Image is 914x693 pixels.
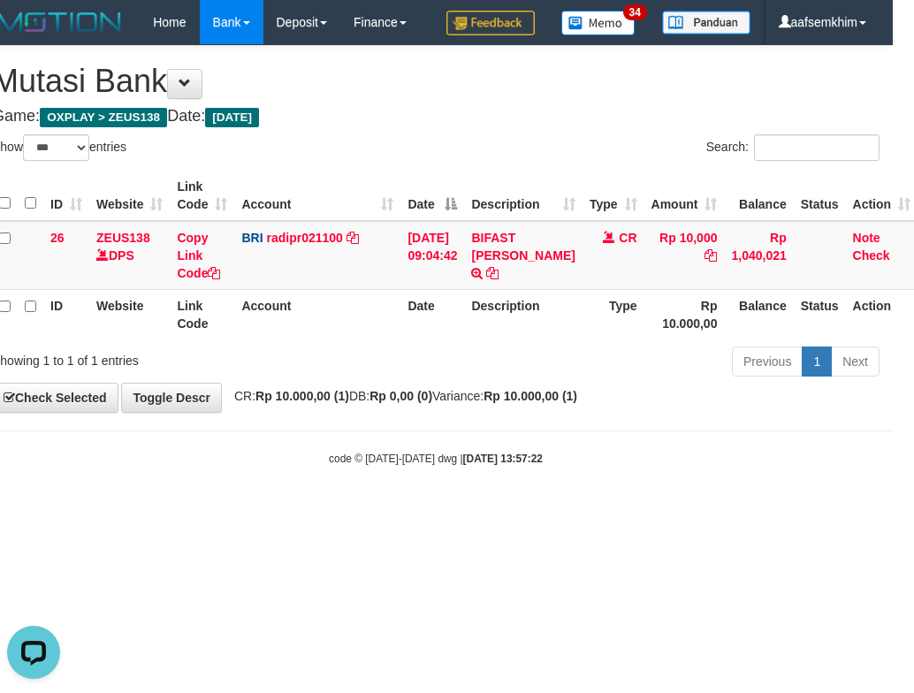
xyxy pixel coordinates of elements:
[400,289,464,339] th: Date
[96,231,150,245] a: ZEUS138
[43,171,89,221] th: ID: activate to sort column ascending
[644,221,725,290] td: Rp 10,000
[121,383,222,413] a: Toggle Descr
[754,134,880,161] input: Search:
[623,4,647,20] span: 34
[234,171,400,221] th: Account: activate to sort column ascending
[177,231,220,280] a: Copy Link Code
[50,231,65,245] span: 26
[464,289,582,339] th: Description
[170,289,234,339] th: Link Code
[241,231,263,245] span: BRI
[23,134,89,161] select: Showentries
[724,289,793,339] th: Balance
[234,289,400,339] th: Account
[794,289,846,339] th: Status
[644,289,725,339] th: Rp 10.000,00
[619,231,636,245] span: CR
[205,108,259,127] span: [DATE]
[225,389,577,403] span: CR: DB: Variance:
[705,248,717,263] a: Copy Rp 10,000 to clipboard
[732,346,803,377] a: Previous
[89,221,170,290] td: DPS
[40,108,167,127] span: OXPLAY > ZEUS138
[463,453,543,465] strong: [DATE] 13:57:22
[369,389,432,403] strong: Rp 0,00 (0)
[464,171,582,221] th: Description: activate to sort column ascending
[471,231,575,263] a: BIFAST [PERSON_NAME]
[724,221,793,290] td: Rp 1,040,021
[43,289,89,339] th: ID
[446,11,535,35] img: Feedback.jpg
[7,7,60,60] button: Open LiveChat chat widget
[706,134,880,161] label: Search:
[400,171,464,221] th: Date: activate to sort column descending
[89,171,170,221] th: Website: activate to sort column ascending
[561,11,636,35] img: Button%20Memo.svg
[853,231,880,245] a: Note
[724,171,793,221] th: Balance
[662,11,750,34] img: panduan.png
[255,389,349,403] strong: Rp 10.000,00 (1)
[484,389,577,403] strong: Rp 10.000,00 (1)
[170,171,234,221] th: Link Code: activate to sort column ascending
[802,346,832,377] a: 1
[486,266,499,280] a: Copy BIFAST ERIKA S PAUN to clipboard
[583,289,644,339] th: Type
[794,171,846,221] th: Status
[400,221,464,290] td: [DATE] 09:04:42
[644,171,725,221] th: Amount: activate to sort column ascending
[329,453,543,465] small: code © [DATE]-[DATE] dwg |
[583,171,644,221] th: Type: activate to sort column ascending
[347,231,359,245] a: Copy radipr021100 to clipboard
[266,231,342,245] a: radipr021100
[853,248,890,263] a: Check
[89,289,170,339] th: Website
[831,346,880,377] a: Next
